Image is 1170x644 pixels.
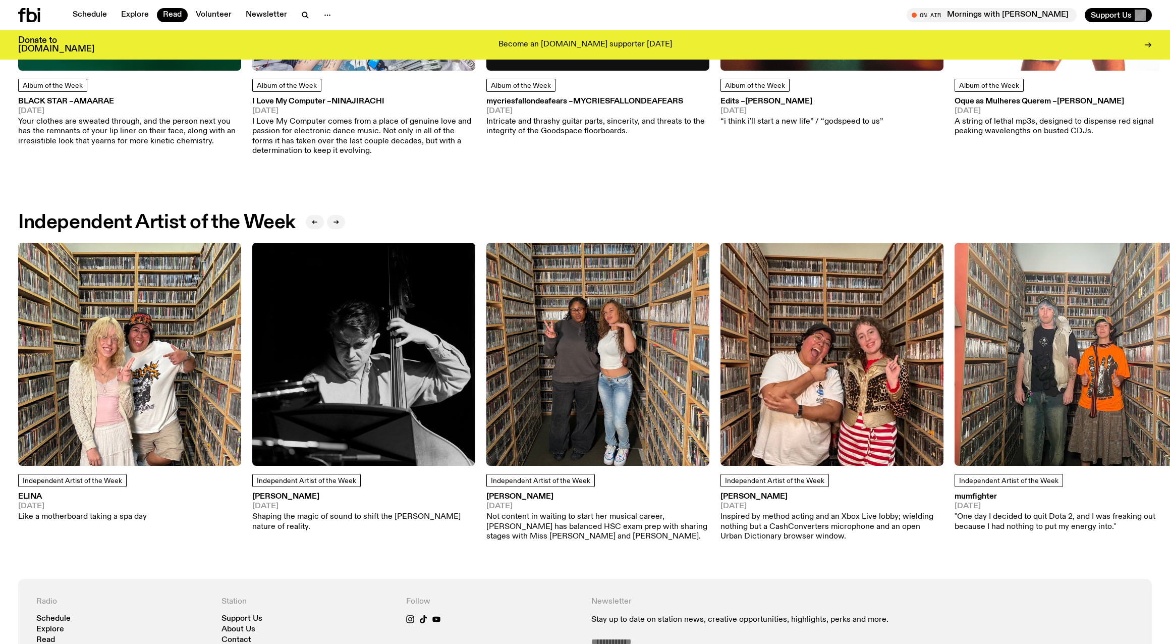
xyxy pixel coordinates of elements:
a: Read [36,636,55,644]
p: Like a motherboard taking a spa day [18,512,147,522]
span: Independent Artist of the Week [491,477,590,485]
a: Edits –[PERSON_NAME][DATE]“i think i'll start a new life” / “godspeed to us” [720,98,883,127]
a: Independent Artist of the Week [252,474,361,487]
h2: Independent Artist of the Week [18,213,296,232]
a: Schedule [36,615,71,623]
span: Ninajirachi [331,97,384,105]
a: Album of the Week [18,79,87,92]
span: [DATE] [720,503,943,510]
a: Newsletter [240,8,293,22]
span: Album of the Week [257,82,317,89]
a: mycriesfallondeafears –mycriesfallondeafears[DATE]Intricate and thrashy guitar parts, sincerity, ... [486,98,709,137]
h4: Station [221,597,395,607]
p: Become an [DOMAIN_NAME] supporter [DATE] [498,40,672,49]
a: [PERSON_NAME][DATE]Not content in waiting to start her musical career, [PERSON_NAME] has balanced... [486,493,709,542]
span: [DATE] [18,503,147,510]
h3: Edits – [720,98,883,105]
a: Support Us [221,615,262,623]
span: Independent Artist of the Week [959,477,1058,485]
span: [PERSON_NAME] [1057,97,1124,105]
h3: mycriesfallondeafears – [486,98,709,105]
h3: [PERSON_NAME] [252,493,475,501]
span: Album of the Week [491,82,551,89]
a: Album of the Week [955,79,1024,92]
span: Album of the Week [959,82,1019,89]
p: “i think i'll start a new life” / “godspeed to us” [720,117,883,127]
span: mycriesfallondeafears [573,97,683,105]
span: [DATE] [486,503,709,510]
span: Amaarae [74,97,114,105]
a: Read [157,8,188,22]
img: Diana and Freddy posing in the music library. Diana is pointing at Freddy, who is posing with a p... [720,243,943,466]
a: Album of the Week [720,79,790,92]
p: Your clothes are sweated through, and the person next you has the remnants of your lip liner on t... [18,117,241,146]
a: Album of the Week [486,79,555,92]
span: Album of the Week [23,82,83,89]
a: Contact [221,636,251,644]
p: Inspired by method acting and an Xbox Live lobby; wielding nothing but a CashConverters microphon... [720,512,943,542]
p: Stay up to date on station news, creative opportunities, highlights, perks and more. [591,615,949,625]
h3: Donate to [DOMAIN_NAME] [18,36,94,53]
button: Support Us [1085,8,1152,22]
a: I Love My Computer –Ninajirachi[DATE]I Love My Computer comes from a place of genuine love and pa... [252,98,475,156]
h4: Newsletter [591,597,949,607]
span: [DATE] [720,108,883,115]
h4: Radio [36,597,209,607]
span: Independent Artist of the Week [23,477,122,485]
span: [DATE] [18,108,241,115]
span: Album of the Week [725,82,785,89]
a: Schedule [67,8,113,22]
p: Not content in waiting to start her musical career, [PERSON_NAME] has balanced HSC exam prep with... [486,512,709,542]
a: Explore [36,626,64,633]
a: ELINA[DATE]Like a motherboard taking a spa day [18,493,147,522]
a: Explore [115,8,155,22]
a: Independent Artist of the Week [486,474,595,487]
h3: I Love My Computer – [252,98,475,105]
a: Independent Artist of the Week [955,474,1063,487]
a: BLACK STAR –Amaarae[DATE]Your clothes are sweated through, and the person next you has the remnan... [18,98,241,146]
h3: ELINA [18,493,147,501]
span: [PERSON_NAME] [745,97,812,105]
p: I Love My Computer comes from a place of genuine love and passion for electronic dance music. Not... [252,117,475,156]
span: Support Us [1091,11,1132,20]
span: [DATE] [252,503,475,510]
h4: Follow [406,597,579,607]
a: Independent Artist of the Week [18,474,127,487]
img: Black and white photo of musician Jacques Emery playing his double bass reading sheet music. [252,243,475,466]
a: Volunteer [190,8,238,22]
a: Album of the Week [252,79,321,92]
span: [DATE] [486,108,709,115]
p: Shaping the magic of sound to shift the [PERSON_NAME] nature of reality. [252,512,475,531]
h3: BLACK STAR – [18,98,241,105]
button: On AirMornings with [PERSON_NAME] [907,8,1077,22]
span: Independent Artist of the Week [257,477,356,485]
a: About Us [221,626,255,633]
h3: [PERSON_NAME] [720,493,943,501]
a: [PERSON_NAME][DATE]Shaping the magic of sound to shift the [PERSON_NAME] nature of reality. [252,493,475,532]
a: [PERSON_NAME][DATE]Inspired by method acting and an Xbox Live lobby; wielding nothing but a CashC... [720,493,943,542]
p: Intricate and thrashy guitar parts, sincerity, and threats to the integrity of the Goodspace floo... [486,117,709,136]
span: [DATE] [252,108,475,115]
span: Independent Artist of the Week [725,477,824,485]
h3: [PERSON_NAME] [486,493,709,501]
a: Independent Artist of the Week [720,474,829,487]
